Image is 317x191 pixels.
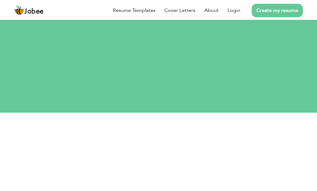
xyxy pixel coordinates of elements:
[164,7,195,14] a: Cover Letters
[252,4,303,17] a: Create my resume
[227,7,240,14] a: Login
[14,5,24,15] img: jobee.io
[24,8,44,15] span: Jobee
[113,7,156,14] a: Resume Templates
[204,7,219,14] a: About
[14,5,44,15] a: Jobee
